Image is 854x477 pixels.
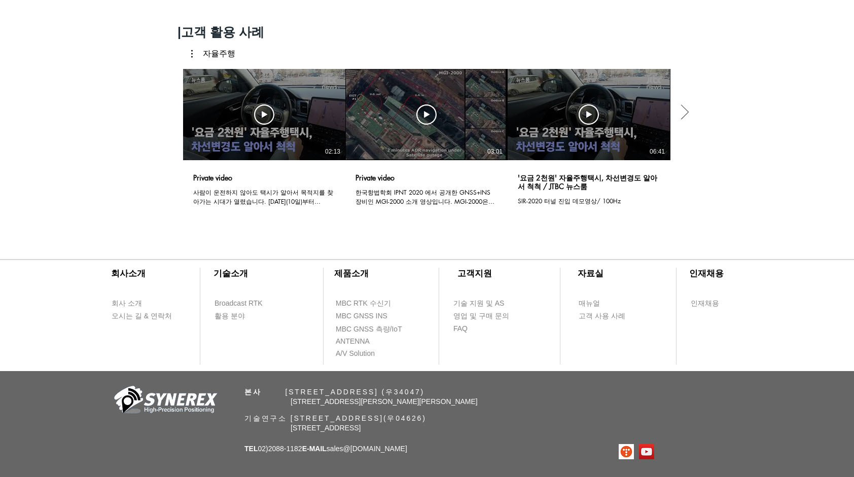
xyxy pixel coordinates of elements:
span: 오시는 길 & 연락처 [112,311,172,321]
h3: Private video [193,172,232,182]
div: SIR-2020 터널 진입 데모영상/ 100Hz [518,196,621,206]
span: 활용 분야 [215,311,245,321]
div: 자율주행 [203,49,235,58]
h3: Private video [355,172,395,182]
span: 인재채용 [691,299,719,309]
span: Broadcast RTK [215,299,263,309]
a: Broadcast RTK [214,297,272,310]
button: 동영상 보기 [254,104,274,125]
span: 매뉴얼 [579,299,600,309]
main: "자율주행" 채널 동영상 위젯 [153,42,698,234]
span: ​인재채용 [689,269,724,278]
span: 영업 및 구매 문의 [453,311,509,321]
iframe: Wix Chat [737,433,854,477]
img: 유튜브 사회 아이콘 [639,444,654,459]
span: 기술 지원 및 AS [453,299,504,309]
a: 고객 사용 사례 [578,310,636,322]
a: 활용 분야 [214,310,272,322]
span: FAQ [453,324,468,334]
button: Private video한국항법학회 IPNT 2020 에서 공개한 GNSS+INS 장비인 MGI-2000 소개 영상입니다. MGI-2000은 GNSS와 IMU 센서를 결합한 ... [345,160,508,207]
a: 회사 소개 [111,297,169,310]
button: 다음 동영상 [670,67,698,158]
span: ​제품소개 [334,269,369,278]
span: 본사 [244,388,262,396]
span: E-MAIL [302,445,327,453]
a: ANTENNA [335,335,394,348]
span: ​회사소개 [111,269,146,278]
a: MBC GNSS 측량/IoT [335,323,424,336]
div: 02:13 [325,148,340,155]
span: ​고객지원 [457,269,492,278]
span: ​|고객 활용 사례 [177,25,264,39]
div: 한국항법학회 IPNT 2020 에서 공개한 GNSS+INS 장비인 MGI-2000 소개 영상입니다. MGI-2000은 GNSS와 IMU 센서를 결합한 관성 항법 장치이며, 추측 항 [355,188,497,207]
span: [STREET_ADDRESS] [291,424,361,432]
a: MBC GNSS INS [335,310,399,322]
h3: '요금 2천원' 자율주행택시, 차선변경도 알아서 척척 / JTBC 뉴스룸 [518,172,660,191]
span: TEL [244,445,258,453]
span: MBC GNSS 측량/IoT [336,324,402,335]
span: 고객 사용 사례 [579,311,625,321]
span: 회사 소개 [112,299,142,309]
div: "자율주행" 채널 동영상 [181,67,670,209]
a: @[DOMAIN_NAME] [343,445,407,453]
button: Private video사람이 운전하지 않아도 택시가 알아서 목적지를 찾아가는 시대가 열렸습니다. 오늘(10일)부터 서울 일부지역에서 '자율주행택시'가 서비스를 시작했습니다.... [183,160,345,207]
a: MBC RTK 수신기 [335,297,411,310]
span: MBC GNSS INS [336,311,387,321]
a: 인재채용 [690,297,738,310]
span: A/V Solution [336,349,375,359]
span: 기술연구소 [STREET_ADDRESS](우04626) [244,414,426,422]
span: MBC RTK 수신기 [336,299,391,309]
button: 동영상 보기 [416,104,437,125]
a: FAQ [453,322,511,335]
span: ​자료실 [578,269,603,278]
img: 티스토리로고 [619,444,634,459]
a: A/V Solution [335,347,394,360]
a: 오시는 길 & 연락처 [111,310,180,322]
a: 영업 및 구매 문의 [453,310,511,322]
div: 03:01 [487,148,503,155]
a: 기술 지원 및 AS [453,297,529,310]
div: 06:41 [650,148,665,155]
button: '요금 2천원' 자율주행택시, 차선변경도 알아서 척척 / JTBC 뉴스룸SIR-2020 터널 진입 데모영상/ 100Hz [508,160,670,206]
div: 사람이 운전하지 않아도 택시가 알아서 목적지를 찾아가는 시대가 열렸습니다. 오늘(10일)부터 서울 일부지역에서 '자율주행택시'가 서비스를 시작했습니다. 거리와 상관 없이 한번에 2 [193,188,335,207]
button: 동영상 보기 [579,104,599,125]
button: More actions for 자율주행 [191,49,235,58]
span: 02)2088-1182 sales [244,445,407,453]
span: ​기술소개 [213,269,248,278]
ul: SNS 모음 [619,444,654,459]
span: [STREET_ADDRESS][PERSON_NAME][PERSON_NAME] [291,397,478,406]
span: ​ [STREET_ADDRESS] (우34047) [244,388,424,396]
img: 회사_로고-removebg-preview.png [109,385,220,418]
a: 매뉴얼 [578,297,636,310]
span: ANTENNA [336,337,370,347]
